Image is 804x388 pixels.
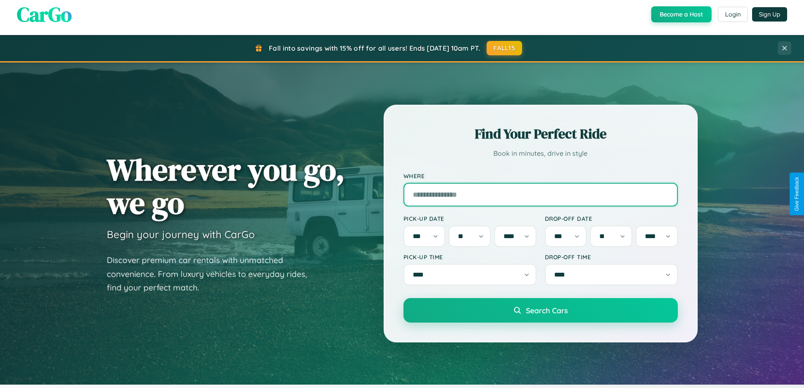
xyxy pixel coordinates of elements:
button: Become a Host [651,6,712,22]
label: Pick-up Time [403,253,536,260]
button: Login [718,7,748,22]
button: FALL15 [487,41,522,55]
label: Drop-off Time [545,253,678,260]
div: Give Feedback [794,177,800,211]
h1: Wherever you go, we go [107,153,345,220]
p: Discover premium car rentals with unmatched convenience. From luxury vehicles to everyday rides, ... [107,253,318,295]
span: Search Cars [526,306,568,315]
span: CarGo [17,0,72,28]
h2: Find Your Perfect Ride [403,125,678,143]
label: Pick-up Date [403,215,536,222]
label: Where [403,172,678,179]
h3: Begin your journey with CarGo [107,228,255,241]
button: Sign Up [752,7,787,22]
span: Fall into savings with 15% off for all users! Ends [DATE] 10am PT. [269,44,480,52]
p: Book in minutes, drive in style [403,147,678,160]
label: Drop-off Date [545,215,678,222]
button: Search Cars [403,298,678,323]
